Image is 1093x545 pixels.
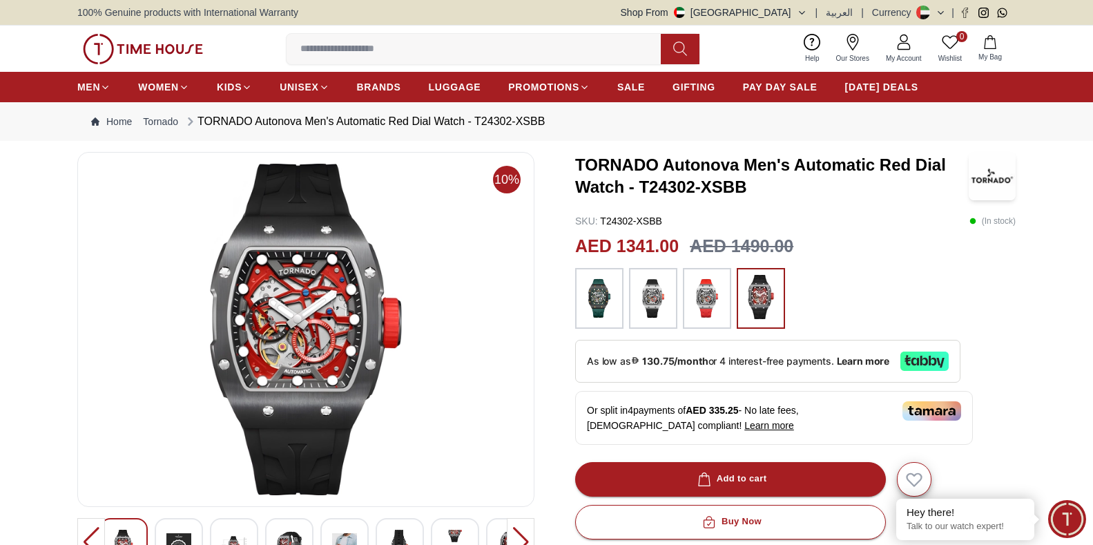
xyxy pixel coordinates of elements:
[357,80,401,94] span: BRANDS
[636,275,670,322] img: ...
[744,420,794,431] span: Learn more
[280,80,318,94] span: UNISEX
[575,216,598,227] span: SKU :
[861,6,864,19] span: |
[582,275,617,322] img: ...
[690,233,793,260] h3: AED 1490.00
[429,75,481,99] a: LUGGAGE
[138,80,179,94] span: WOMEN
[744,275,778,319] img: ...
[508,75,590,99] a: PROMOTIONS
[575,154,969,198] h3: TORNADO Autonova Men's Automatic Red Dial Watch - T24302-XSBB
[575,505,886,539] button: Buy Now
[508,80,579,94] span: PROMOTIONS
[621,6,807,19] button: Shop From[GEOGRAPHIC_DATA]
[695,471,767,487] div: Add to cart
[826,6,853,19] button: العربية
[617,80,645,94] span: SALE
[815,6,818,19] span: |
[845,80,918,94] span: [DATE] DEALS
[83,34,203,64] img: ...
[699,514,762,530] div: Buy Now
[743,75,818,99] a: PAY DAY SALE
[951,6,954,19] span: |
[429,80,481,94] span: LUGGAGE
[184,113,545,130] div: TORNADO Autonova Men's Automatic Red Dial Watch - T24302-XSBB
[143,115,178,128] a: Tornado
[902,401,961,421] img: Tamara
[845,75,918,99] a: [DATE] DEALS
[575,233,679,260] h2: AED 1341.00
[828,31,878,66] a: Our Stores
[77,6,298,19] span: 100% Genuine products with International Warranty
[690,275,724,322] img: ...
[673,80,715,94] span: GIFTING
[797,31,828,66] a: Help
[217,75,252,99] a: KIDS
[907,506,1024,519] div: Hey there!
[575,391,973,445] div: Or split in 4 payments of - No late fees, [DEMOGRAPHIC_DATA] compliant!
[930,31,970,66] a: 0Wishlist
[686,405,738,416] span: AED 335.25
[77,80,100,94] span: MEN
[960,8,970,18] a: Facebook
[357,75,401,99] a: BRANDS
[969,152,1016,200] img: TORNADO Autonova Men's Automatic Red Dial Watch - T24302-XSBB
[575,462,886,497] button: Add to cart
[970,32,1010,65] button: My Bag
[800,53,825,64] span: Help
[673,75,715,99] a: GIFTING
[997,8,1007,18] a: Whatsapp
[617,75,645,99] a: SALE
[77,75,110,99] a: MEN
[933,53,967,64] span: Wishlist
[973,52,1007,62] span: My Bag
[743,80,818,94] span: PAY DAY SALE
[907,521,1024,533] p: Talk to our watch expert!
[674,7,685,18] img: United Arab Emirates
[1048,500,1086,538] div: Chat Widget
[138,75,189,99] a: WOMEN
[831,53,875,64] span: Our Stores
[280,75,329,99] a: UNISEX
[969,214,1016,228] p: ( In stock )
[978,8,989,18] a: Instagram
[89,164,523,495] img: Tornado Men's Automatic Navy Blue Dial Dial Watch - T24302-XSNN
[77,102,1016,141] nav: Breadcrumb
[880,53,927,64] span: My Account
[493,166,521,193] span: 10%
[91,115,132,128] a: Home
[872,6,917,19] div: Currency
[217,80,242,94] span: KIDS
[956,31,967,42] span: 0
[575,214,662,228] p: T24302-XSBB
